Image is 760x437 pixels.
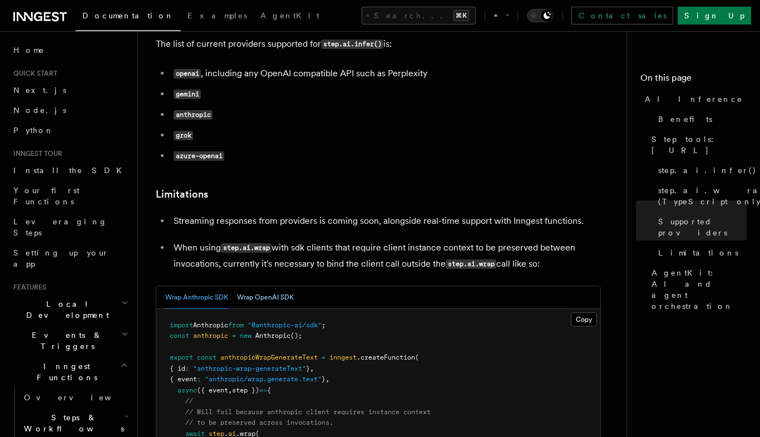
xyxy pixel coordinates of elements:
[325,375,329,383] span: ,
[527,9,554,22] button: Toggle dark mode
[9,356,131,387] button: Inngest Functions
[13,45,45,56] span: Home
[165,286,228,309] button: Wrap Anthropic SDK
[9,69,57,78] span: Quick start
[193,321,228,329] span: Anthropic
[205,375,322,383] span: "anthropic/wrap.generate.text"
[645,94,743,105] span: AI Inference
[221,243,272,253] code: step.ai.wrap
[197,353,216,361] span: const
[322,375,325,383] span: }
[654,180,747,212] a: step.ai.wrap() (TypeScript only)
[259,386,267,394] span: =>
[174,110,213,120] code: anthropic
[156,186,208,202] a: Limitations
[571,7,673,24] a: Contact sales
[185,365,189,372] span: :
[197,375,201,383] span: :
[174,131,193,140] code: grok
[9,361,120,383] span: Inngest Functions
[9,325,131,356] button: Events & Triggers
[678,7,751,24] a: Sign Up
[193,332,228,340] span: anthropic
[329,353,357,361] span: inngest
[76,3,181,31] a: Documentation
[174,90,201,99] code: gemini
[228,321,244,329] span: from
[9,330,121,352] span: Events & Triggers
[415,353,419,361] span: (
[170,375,197,383] span: { event
[658,114,712,125] span: Benefits
[640,71,747,89] h4: On this page
[310,365,314,372] span: ,
[9,160,131,180] a: Install the SDK
[240,332,251,340] span: new
[9,298,121,321] span: Local Development
[220,353,318,361] span: anthropicWrapGenerateText
[362,7,476,24] button: Search...⌘K
[321,40,383,49] code: step.ai.infer()
[306,365,310,372] span: }
[174,69,201,78] code: openai
[322,353,325,361] span: =
[658,165,757,176] span: step.ai.infer()
[13,217,107,237] span: Leveraging Steps
[453,10,469,21] kbd: ⌘K
[19,412,124,434] span: Steps & Workflows
[156,36,601,52] p: The list of current providers supported for is:
[237,286,294,309] button: Wrap OpenAI SDK
[232,332,236,340] span: =
[654,212,747,243] a: Supported providers
[9,243,131,274] a: Setting up your app
[13,106,66,115] span: Node.js
[640,89,747,109] a: AI Inference
[290,332,302,340] span: ();
[9,180,131,212] a: Your first Functions
[267,386,271,394] span: {
[181,3,254,30] a: Examples
[174,213,601,229] p: Streaming responses from providers is coming soon, alongside real-time support with Inngest funct...
[170,365,185,372] span: { id
[652,134,747,156] span: Step tools: [URL]
[9,283,46,292] span: Features
[82,11,174,20] span: Documentation
[9,80,131,100] a: Next.js
[193,365,306,372] span: "anthropic-wrap-generateText"
[174,151,224,161] code: azure-openai
[254,3,326,30] a: AgentKit
[654,243,747,263] a: Limitations
[185,397,193,405] span: //
[9,120,131,140] a: Python
[248,321,322,329] span: "@anthropic-ai/sdk"
[654,109,747,129] a: Benefits
[647,263,747,316] a: AgentKit: AI and agent orchestration
[9,294,131,325] button: Local Development
[9,100,131,120] a: Node.js
[647,129,747,160] a: Step tools: [URL]
[260,11,319,20] span: AgentKit
[13,166,129,175] span: Install the SDK
[446,259,496,269] code: step.ai.wrap
[187,11,247,20] span: Examples
[13,86,66,95] span: Next.js
[13,126,54,135] span: Python
[170,66,601,82] li: , including any OpenAI compatible API such as Perplexity
[255,332,290,340] span: Anthropic
[322,321,325,329] span: ;
[170,353,193,361] span: export
[232,386,259,394] span: step })
[658,247,738,258] span: Limitations
[170,332,189,340] span: const
[658,216,747,238] span: Supported providers
[652,267,747,312] span: AgentKit: AI and agent orchestration
[228,386,232,394] span: ,
[357,353,415,361] span: .createFunction
[13,186,80,206] span: Your first Functions
[170,321,193,329] span: import
[13,248,109,268] span: Setting up your app
[185,408,431,416] span: // Will fail because anthropic client requires instance context
[24,393,139,402] span: Overview
[174,240,601,272] p: When using with sdk clients that require client instance context to be preserved between invocati...
[177,386,197,394] span: async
